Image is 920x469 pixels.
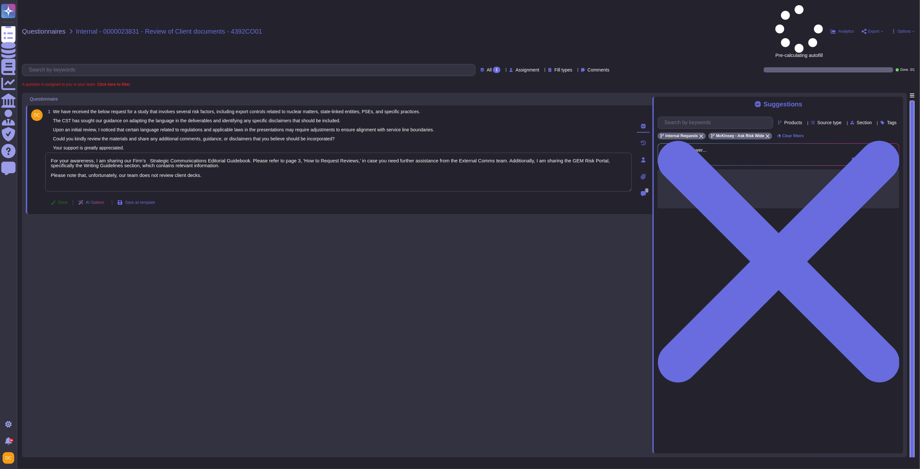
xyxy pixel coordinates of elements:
[22,28,66,35] span: Questionnaires
[96,82,130,87] b: Click here to filter
[831,29,854,34] button: Analytics
[868,29,880,33] span: Export
[900,68,909,71] span: Done:
[554,68,572,72] span: Fill types
[31,109,43,121] img: user
[775,5,823,58] span: Pre-calculating autofill
[30,97,58,101] span: Questionnaire
[76,28,262,35] span: Internal - 0000023831 - Review of Client documents - 4392CO01
[838,29,854,33] span: Analytics
[910,68,915,71] span: 0 / 1
[1,451,19,465] button: user
[487,68,492,72] span: All
[86,201,104,204] span: AI Options
[516,68,539,72] span: Assignment
[493,67,500,73] div: 1
[125,201,155,204] span: Save as template
[112,196,160,209] button: Save as template
[587,68,609,72] span: Comments
[53,109,434,150] span: We have received the below request for a study that involves several risk factors, including expo...
[45,196,73,209] button: Done
[45,109,50,114] span: 1
[9,439,13,442] div: 9+
[661,117,773,128] input: Search by keywords
[3,452,14,464] img: user
[22,82,130,86] span: A question is assigned to you or your team.
[898,29,911,33] span: Options
[45,153,632,191] textarea: For your awareness, I am sharing our Firm’s Strategic Communications Editorial Guidebook. Please ...
[645,188,649,193] span: 0
[26,64,475,76] input: Search by keywords
[58,201,68,204] span: Done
